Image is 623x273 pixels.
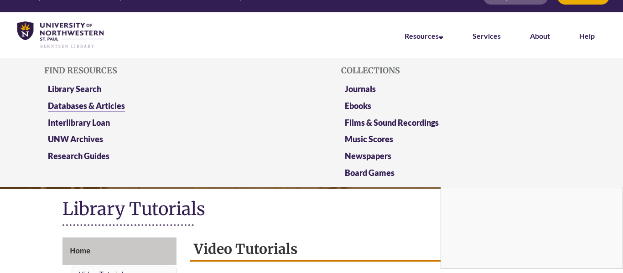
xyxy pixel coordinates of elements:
[441,114,623,268] iframe: Chat Widget
[472,31,501,40] a: Services
[48,84,101,94] a: Library Search
[341,66,579,75] h5: Collections
[345,134,393,144] a: Music Scores
[48,134,103,144] a: UNW Archives
[48,118,110,128] a: Interlibrary Loan
[530,31,550,40] a: About
[345,101,371,111] a: Ebooks
[345,118,439,128] a: Films & Sound Recordings
[441,114,623,269] div: Chat With Us
[345,151,391,161] a: Newspapers
[17,21,104,49] img: UNWSP Library Logo
[579,31,595,40] a: Help
[405,31,443,40] a: Resources
[48,151,109,161] a: Research Guides
[345,84,376,94] a: Journals
[48,101,125,112] a: Databases & Articles
[345,168,395,178] a: Board Games
[44,66,282,75] h5: Find Resources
